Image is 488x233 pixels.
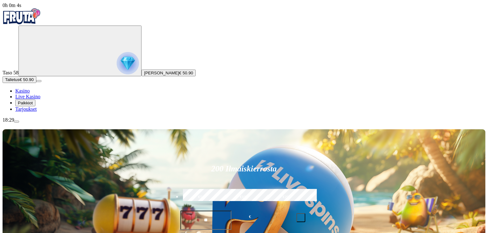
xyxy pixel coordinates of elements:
span: Talletus [5,77,19,82]
span: Palkkiot [18,101,33,105]
button: reward progress [18,26,142,76]
button: menu [14,121,19,123]
button: Palkkiot [15,100,35,106]
a: Fruta [3,20,41,25]
button: Talletusplus icon€ 50.90 [3,76,36,83]
button: menu [36,80,41,82]
img: Fruta [3,8,41,24]
nav: Primary [3,8,485,112]
span: € 50.90 [179,71,193,75]
nav: Main menu [3,88,485,112]
label: €150 [224,188,264,207]
label: €250 [267,188,307,207]
span: user session time [3,3,21,8]
button: plus icon [296,213,305,222]
span: € [249,214,251,220]
span: [PERSON_NAME] [144,71,179,75]
span: € 50.90 [19,77,33,82]
button: minus icon [183,213,192,222]
label: €50 [181,188,222,207]
a: Tarjoukset [15,106,37,112]
span: 18:29 [3,117,14,123]
a: Kasino [15,88,30,94]
button: [PERSON_NAME]€ 50.90 [142,70,196,76]
img: reward progress [117,52,139,74]
a: Live Kasino [15,94,40,99]
span: Taso 58 [3,70,18,75]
